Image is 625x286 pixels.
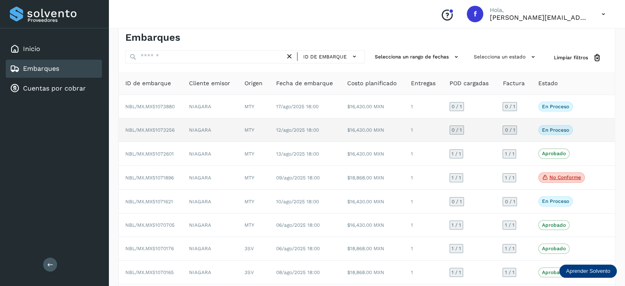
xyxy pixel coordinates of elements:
td: $18,868.00 MXN [341,261,404,284]
button: Selecciona un estado [470,50,541,64]
p: flor.compean@gruporeyes.com.mx [490,14,588,21]
p: No conforme [549,174,581,180]
span: Origen [244,79,263,88]
span: 0 / 1 [452,128,462,133]
span: 1 / 1 [452,270,461,275]
td: NIAGARA [182,261,238,284]
h4: Embarques [125,32,180,44]
span: 1 / 1 [452,223,461,228]
p: En proceso [542,104,569,109]
td: 1 [404,119,443,142]
td: MTY [238,190,270,213]
span: NBL/MX.MX51073880 [125,104,175,109]
td: $16,430.00 MXN [341,142,404,165]
span: NBL/MX.MX51071896 [125,175,174,181]
span: 0 / 1 [505,199,515,204]
span: 0 / 1 [452,104,462,109]
td: NIAGARA [182,119,238,142]
p: Aprobado [542,222,566,228]
span: 1 / 1 [505,151,514,156]
span: 1 / 1 [505,246,514,251]
td: 1 [404,190,443,213]
td: $18,868.00 MXN [341,166,404,190]
span: 0 / 1 [505,128,515,133]
a: Embarques [23,65,59,72]
span: NBL/MX.MX51073256 [125,127,175,133]
td: $18,868.00 MXN [341,237,404,260]
p: Hola, [490,7,588,14]
span: 1 / 1 [505,175,514,180]
td: 1 [404,214,443,237]
td: NIAGARA [182,142,238,165]
span: ID de embarque [125,79,171,88]
a: Cuentas por cobrar [23,84,86,92]
td: NIAGARA [182,95,238,119]
td: MTY [238,214,270,237]
span: 1 / 1 [505,270,514,275]
span: 1 / 1 [452,151,461,156]
button: Selecciona un rango de fechas [371,50,464,64]
td: MTY [238,142,270,165]
a: Inicio [23,45,40,53]
span: Estado [538,79,558,88]
p: Aprobado [542,270,566,275]
p: Proveedores [28,17,99,23]
span: NBL/MX.MX51070165 [125,270,174,275]
td: $16,430.00 MXN [341,214,404,237]
span: NBL/MX.MX51070176 [125,246,174,251]
span: 0 / 1 [452,199,462,204]
span: Cliente emisor [189,79,230,88]
td: 3SV [238,261,270,284]
span: POD cargadas [450,79,489,88]
span: 06/ago/2025 18:00 [276,246,320,251]
td: 1 [404,237,443,260]
span: Costo planificado [347,79,397,88]
span: 0 / 1 [505,104,515,109]
span: NBL/MX.MX51071621 [125,199,173,205]
td: $16,430.00 MXN [341,190,404,213]
div: Aprender Solvento [559,265,617,278]
span: NBL/MX.MX51072601 [125,151,174,157]
span: 12/ago/2025 18:00 [276,127,319,133]
td: NIAGARA [182,237,238,260]
td: MTY [238,119,270,142]
p: Aprender Solvento [566,268,610,274]
span: Entregas [411,79,436,88]
span: 13/ago/2025 18:00 [276,151,319,157]
span: 1 / 1 [452,246,461,251]
td: 3SV [238,237,270,260]
span: Factura [503,79,524,88]
td: 1 [404,166,443,190]
p: Aprobado [542,246,566,251]
button: ID de embarque [301,51,361,63]
span: 1 / 1 [505,223,514,228]
span: Limpiar filtros [554,54,588,61]
td: NIAGARA [182,214,238,237]
p: Aprobado [542,151,566,156]
td: $16,430.00 MXN [341,119,404,142]
div: Inicio [6,40,102,58]
div: Cuentas por cobrar [6,79,102,98]
span: 06/ago/2025 18:00 [276,222,320,228]
p: En proceso [542,127,569,133]
td: MTY [238,166,270,190]
p: En proceso [542,198,569,204]
span: 09/ago/2025 18:00 [276,175,320,181]
div: Embarques [6,60,102,78]
td: 1 [404,142,443,165]
span: 1 / 1 [452,175,461,180]
span: ID de embarque [303,53,347,60]
td: $16,430.00 MXN [341,95,404,119]
button: Limpiar filtros [547,50,608,65]
span: 10/ago/2025 18:00 [276,199,319,205]
span: Fecha de embarque [276,79,333,88]
span: NBL/MX.MX51070705 [125,222,175,228]
td: 1 [404,95,443,119]
td: NIAGARA [182,190,238,213]
td: NIAGARA [182,166,238,190]
span: 17/ago/2025 18:00 [276,104,318,109]
td: 1 [404,261,443,284]
span: 08/ago/2025 18:00 [276,270,320,275]
td: MTY [238,95,270,119]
